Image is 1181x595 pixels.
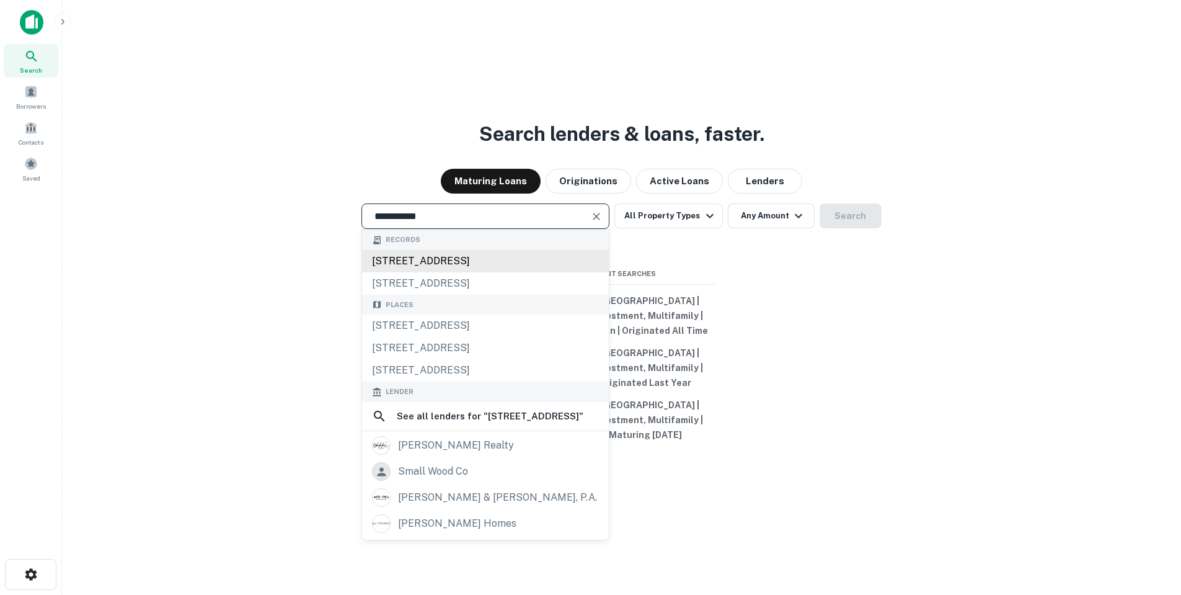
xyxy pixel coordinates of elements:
a: Saved [4,152,58,186]
div: [PERSON_NAME] realty [398,436,514,455]
span: Search [20,65,42,75]
div: [STREET_ADDRESS] [362,315,609,337]
button: Lenders [728,169,802,194]
button: [US_STATE], [GEOGRAPHIC_DATA] | Residential Investment, Multifamily | All Types | Maturing [DATE] [529,394,715,446]
a: small wood co [362,459,609,485]
a: [PERSON_NAME] & [PERSON_NAME], p.a. [362,485,609,511]
button: Originations [546,169,631,194]
button: Clear [588,208,605,225]
span: Places [386,300,414,310]
span: Records [386,235,420,245]
a: Contacts [4,116,58,150]
span: Recent Searches [529,269,715,279]
div: [STREET_ADDRESS] [362,337,609,359]
button: Maturing Loans [441,169,541,194]
a: Borrowers [4,80,58,114]
h6: See all lenders for " [STREET_ADDRESS] " [397,409,583,424]
span: Borrowers [16,101,46,111]
div: [STREET_ADDRESS] [362,250,609,272]
div: [STREET_ADDRESS] [362,359,609,382]
span: Saved [22,173,40,183]
button: [US_STATE], [GEOGRAPHIC_DATA] | Residential Investment, Multifamily | All Types | Originated Last... [529,342,715,394]
a: [PERSON_NAME] homes [362,511,609,537]
span: Lender [386,387,414,397]
div: small wood co [398,462,468,481]
div: [STREET_ADDRESS] [362,272,609,295]
a: canal wood corp [362,537,609,563]
a: Search [4,44,58,78]
img: picture [373,489,390,506]
h3: Search lenders & loans, faster. [479,119,764,149]
span: Contacts [19,137,43,147]
div: [PERSON_NAME] & [PERSON_NAME], p.a. [398,488,597,507]
img: capitalize-icon.png [20,10,43,35]
button: Active Loans [636,169,723,194]
a: [PERSON_NAME] realty [362,432,609,459]
div: [PERSON_NAME] homes [398,514,516,533]
button: [US_STATE], [GEOGRAPHIC_DATA] | Residential Investment, Multifamily | New Construction | Originat... [529,290,715,342]
button: All Property Types [614,204,722,228]
img: picture [373,515,390,532]
img: picture [373,437,390,454]
button: Any Amount [728,204,815,228]
iframe: Chat Widget [1119,496,1181,555]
